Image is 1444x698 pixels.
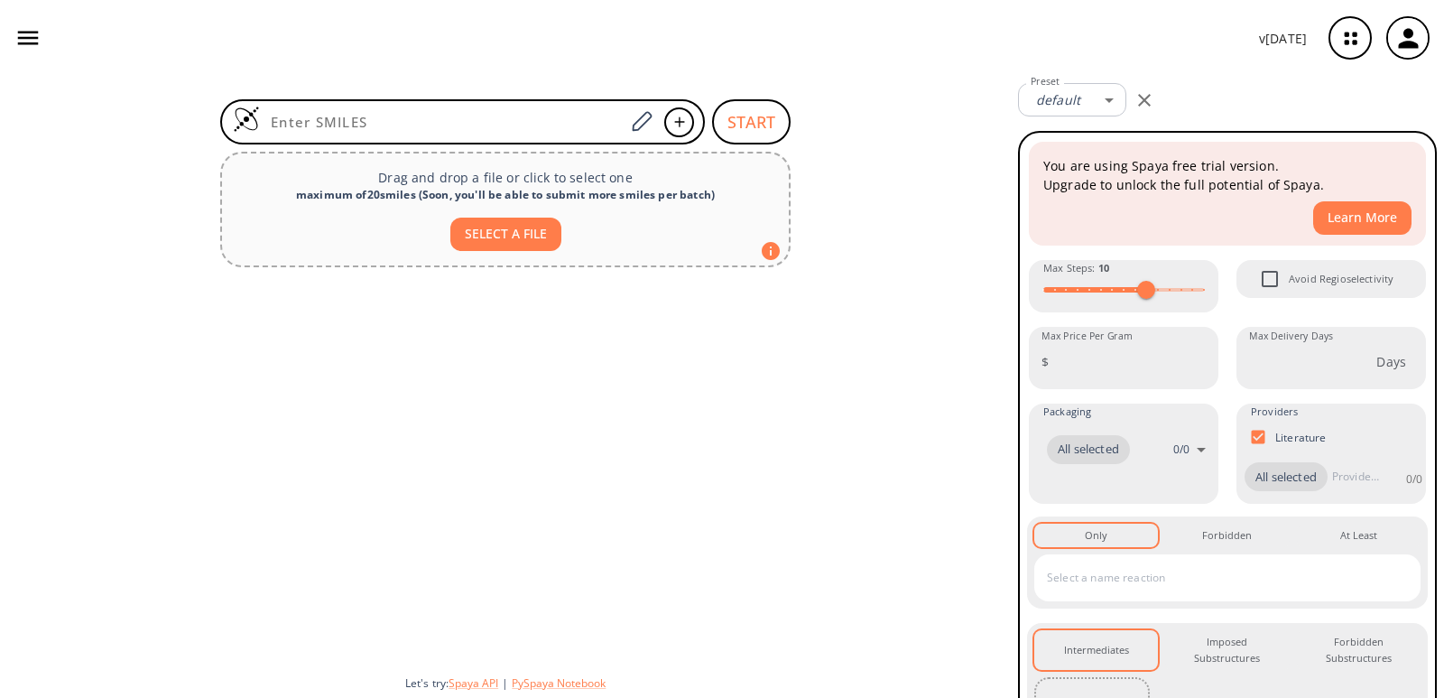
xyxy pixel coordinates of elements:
input: Select a name reaction [1042,563,1385,592]
label: Max Price Per Gram [1041,330,1133,343]
input: Enter SMILES [260,113,625,131]
span: Avoid Regioselectivity [1289,271,1393,287]
div: Forbidden [1202,527,1252,544]
span: Providers [1251,404,1298,420]
span: Packaging [1043,404,1091,420]
div: Only [1085,527,1107,544]
p: You are using Spaya free trial version. Upgrade to unlock the full potential of Spaya. [1043,156,1412,194]
img: Logo Spaya [233,106,260,133]
span: All selected [1245,469,1328,487]
div: Intermediates [1064,642,1129,658]
p: v [DATE] [1259,29,1307,48]
p: Literature [1275,430,1327,445]
span: Max Steps : [1043,260,1109,276]
div: Forbidden Substructures [1311,634,1406,667]
button: Forbidden Substructures [1297,630,1421,671]
p: Days [1376,352,1406,371]
button: Forbidden [1165,524,1289,547]
label: Max Delivery Days [1249,330,1333,343]
button: Learn More [1313,201,1412,235]
div: At Least [1340,527,1377,544]
button: START [712,99,791,144]
div: maximum of 20 smiles ( Soon, you'll be able to submit more smiles per batch ) [236,187,774,203]
button: At Least [1297,524,1421,547]
p: $ [1041,352,1049,371]
span: | [498,675,512,691]
p: 0 / 0 [1173,442,1189,457]
div: Imposed Substructures [1180,634,1274,667]
button: Intermediates [1034,630,1158,671]
strong: 10 [1098,261,1109,275]
span: Avoid Regioselectivity [1251,260,1289,298]
label: Preset [1031,75,1060,88]
button: Imposed Substructures [1165,630,1289,671]
button: Only [1034,524,1158,547]
div: Let's try: [405,675,1004,691]
p: 0 / 0 [1406,471,1422,487]
span: All selected [1047,441,1130,459]
input: Provider name [1328,462,1384,491]
button: Spaya API [449,675,498,691]
button: PySpaya Notebook [512,675,606,691]
em: default [1036,91,1080,108]
p: Drag and drop a file or click to select one [236,168,774,187]
button: SELECT A FILE [450,218,561,251]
